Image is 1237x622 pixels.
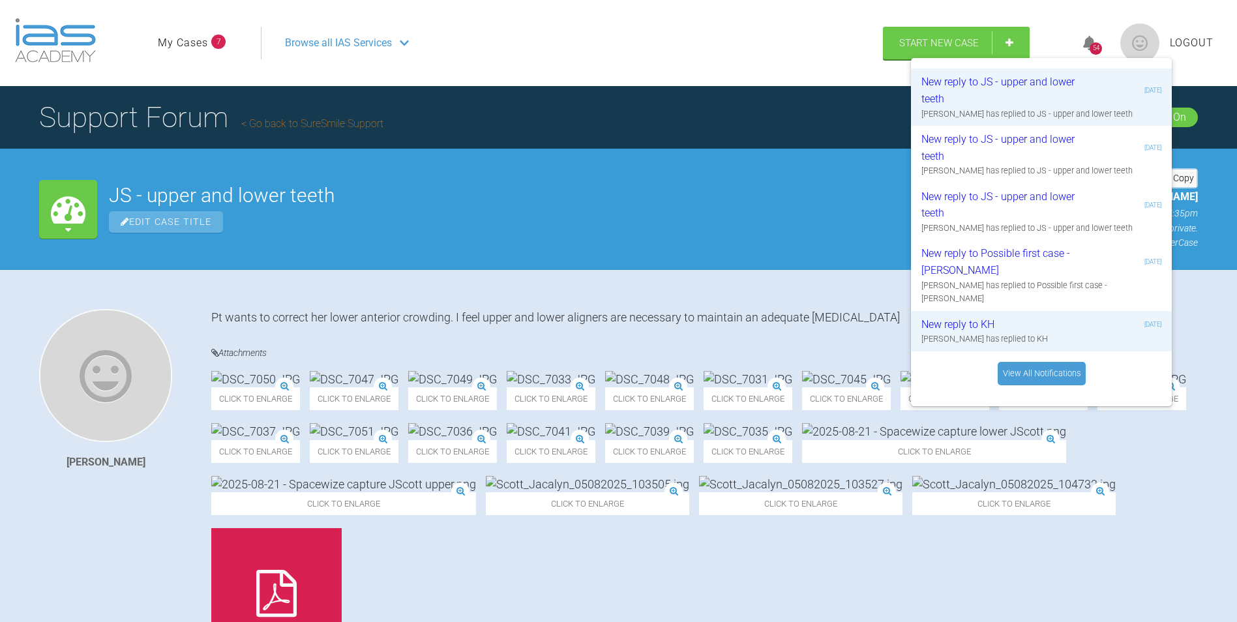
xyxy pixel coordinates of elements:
[408,371,497,387] img: DSC_7049.JPG
[211,492,476,515] span: Click to enlarge
[408,440,497,463] span: Click to enlarge
[1120,23,1159,63] img: profile.png
[109,186,1041,205] h2: JS - upper and lower teeth
[921,333,1161,346] div: [PERSON_NAME] has replied to KH
[1173,109,1186,126] div: On
[67,454,145,471] div: [PERSON_NAME]
[911,126,1172,183] a: New reply to JS - upper and lower teeth[DATE][PERSON_NAME] has replied to JS - upper and lower teeth
[486,476,689,492] img: Scott_Jacalyn_05082025_103505.jpg
[605,387,694,410] span: Click to enlarge
[1090,42,1102,55] div: 54
[310,423,398,439] img: DSC_7051.JPG
[704,387,792,410] span: Click to enlarge
[802,387,891,410] span: Click to enlarge
[109,211,223,233] span: Edit Case Title
[921,188,1077,222] div: New reply to JS - upper and lower teeth
[699,476,902,492] img: Scott_Jacalyn_05082025_103527.jpg
[899,37,979,49] span: Start New Case
[883,27,1030,59] a: Start New Case
[211,440,300,463] span: Click to enlarge
[704,423,792,439] img: DSC_7035.JPG
[998,362,1086,385] a: View All Notifications
[486,492,689,515] span: Click to enlarge
[802,423,1066,439] img: 2025-08-21 - Spacewize capture lower JScott.png
[1170,35,1214,52] a: Logout
[921,279,1161,306] div: [PERSON_NAME] has replied to Possible first case - [PERSON_NAME]
[285,35,392,52] span: Browse all IAS Services
[310,371,398,387] img: DSC_7047.JPG
[39,309,172,442] img: Rupen Patel
[921,108,1161,121] div: [PERSON_NAME] has replied to JS - upper and lower teeth
[911,240,1172,310] a: New reply to Possible first case - [PERSON_NAME][DATE][PERSON_NAME] has replied to Possible first...
[507,371,595,387] img: DSC_7033.JPG
[1144,143,1161,153] div: [DATE]
[704,440,792,463] span: Click to enlarge
[1144,319,1161,329] div: [DATE]
[211,371,300,387] img: DSC_7050.JPG
[901,371,989,387] img: DSC_7034.JPG
[802,371,891,387] img: DSC_7045.JPG
[921,131,1077,164] div: New reply to JS - upper and lower teeth
[310,387,398,410] span: Click to enlarge
[158,35,208,52] a: My Cases
[699,492,902,515] span: Click to enlarge
[1157,170,1197,186] div: Copy
[408,423,497,439] img: DSC_7036.JPG
[310,440,398,463] span: Click to enlarge
[211,423,300,439] img: DSC_7037.JPG
[1144,257,1161,267] div: [DATE]
[921,74,1077,107] div: New reply to JS - upper and lower teeth
[911,311,1172,351] a: New reply to KH[DATE][PERSON_NAME] has replied to KH
[507,423,595,439] img: DSC_7041.JPG
[605,423,694,439] img: DSC_7039.JPG
[211,309,1198,325] div: Pt wants to correct her lower anterior crowding. I feel upper and lower aligners are necessary to...
[901,387,989,410] span: Click to enlarge
[802,440,1066,463] span: Click to enlarge
[704,371,792,387] img: DSC_7031.JPG
[921,222,1161,235] div: [PERSON_NAME] has replied to JS - upper and lower teeth
[408,387,497,410] span: Click to enlarge
[1144,200,1161,210] div: [DATE]
[39,95,383,140] h1: Support Forum
[605,440,694,463] span: Click to enlarge
[921,245,1077,278] div: New reply to Possible first case - [PERSON_NAME]
[241,117,383,130] a: Go back to SureSmile Support
[211,387,300,410] span: Click to enlarge
[15,18,96,63] img: logo-light.3e3ef733.png
[507,440,595,463] span: Click to enlarge
[911,183,1172,241] a: New reply to JS - upper and lower teeth[DATE][PERSON_NAME] has replied to JS - upper and lower teeth
[912,476,1116,492] img: Scott_Jacalyn_05082025_104732.jpg
[211,35,226,49] span: 7
[211,476,476,492] img: 2025-08-21 - Spacewize capture JScott upper.png
[1144,85,1161,95] div: [DATE]
[605,371,694,387] img: DSC_7048.JPG
[921,164,1161,177] div: [PERSON_NAME] has replied to JS - upper and lower teeth
[911,68,1172,126] a: New reply to JS - upper and lower teeth[DATE][PERSON_NAME] has replied to JS - upper and lower teeth
[211,345,1198,361] h4: Attachments
[912,492,1116,515] span: Click to enlarge
[921,316,1077,333] div: New reply to KH
[507,387,595,410] span: Click to enlarge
